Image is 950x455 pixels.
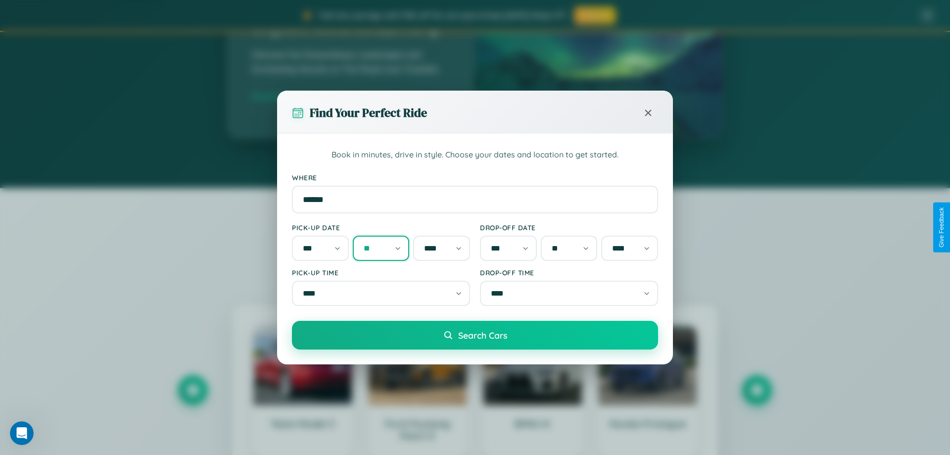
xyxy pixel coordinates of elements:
label: Drop-off Time [480,268,658,277]
label: Drop-off Date [480,223,658,232]
h3: Find Your Perfect Ride [310,104,427,121]
span: Search Cars [458,330,507,341]
label: Pick-up Date [292,223,470,232]
p: Book in minutes, drive in style. Choose your dates and location to get started. [292,149,658,161]
label: Pick-up Time [292,268,470,277]
label: Where [292,173,658,182]
button: Search Cars [292,321,658,350]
